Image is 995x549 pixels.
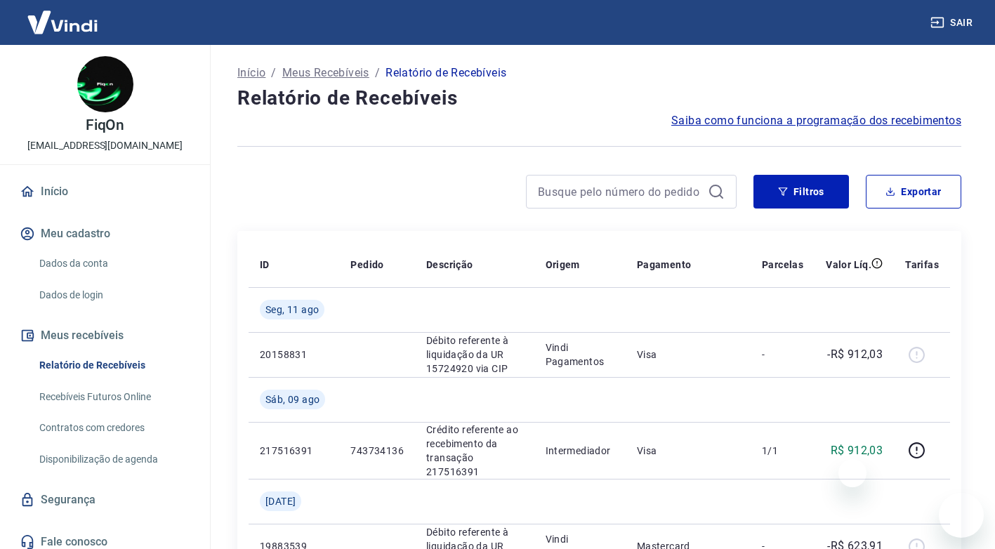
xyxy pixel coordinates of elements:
span: Sáb, 09 ago [265,392,319,406]
p: 20158831 [260,348,328,362]
a: Dados de login [34,281,193,310]
a: Recebíveis Futuros Online [34,383,193,411]
img: ab0074d8-9ab8-4ee9-8770-ffd232dc6192.jpeg [77,56,133,112]
p: - [762,348,803,362]
p: Intermediador [546,444,614,458]
a: Dados da conta [34,249,193,278]
p: R$ 912,03 [831,442,883,459]
button: Filtros [753,175,849,209]
a: Meus Recebíveis [282,65,369,81]
a: Contratos com credores [34,414,193,442]
img: Vindi [17,1,108,44]
h4: Relatório de Recebíveis [237,84,961,112]
iframe: Botão para abrir a janela de mensagens [939,493,984,538]
a: Disponibilização de agenda [34,445,193,474]
a: Saiba como funciona a programação dos recebimentos [671,112,961,129]
button: Exportar [866,175,961,209]
span: [DATE] [265,494,296,508]
button: Meu cadastro [17,218,193,249]
span: Seg, 11 ago [265,303,319,317]
p: [EMAIL_ADDRESS][DOMAIN_NAME] [27,138,183,153]
p: Origem [546,258,580,272]
p: / [375,65,380,81]
p: ID [260,258,270,272]
p: / [271,65,276,81]
p: Pagamento [637,258,692,272]
a: Segurança [17,484,193,515]
p: Valor Líq. [826,258,871,272]
iframe: Fechar mensagem [838,459,866,487]
p: Crédito referente ao recebimento da transação 217516391 [426,423,522,479]
p: Visa [637,348,739,362]
p: 1/1 [762,444,803,458]
p: Relatório de Recebíveis [386,65,506,81]
a: Início [17,176,193,207]
a: Relatório de Recebíveis [34,351,193,380]
p: Parcelas [762,258,803,272]
button: Sair [928,10,978,36]
p: Descrição [426,258,473,272]
p: Tarifas [905,258,939,272]
p: -R$ 912,03 [827,346,883,363]
a: Início [237,65,265,81]
input: Busque pelo número do pedido [538,181,702,202]
p: Visa [637,444,739,458]
p: Pedido [350,258,383,272]
p: 743734136 [350,444,404,458]
p: Vindi Pagamentos [546,340,614,369]
button: Meus recebíveis [17,320,193,351]
p: FiqOn [86,118,125,133]
p: 217516391 [260,444,328,458]
p: Débito referente à liquidação da UR 15724920 via CIP [426,333,522,376]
